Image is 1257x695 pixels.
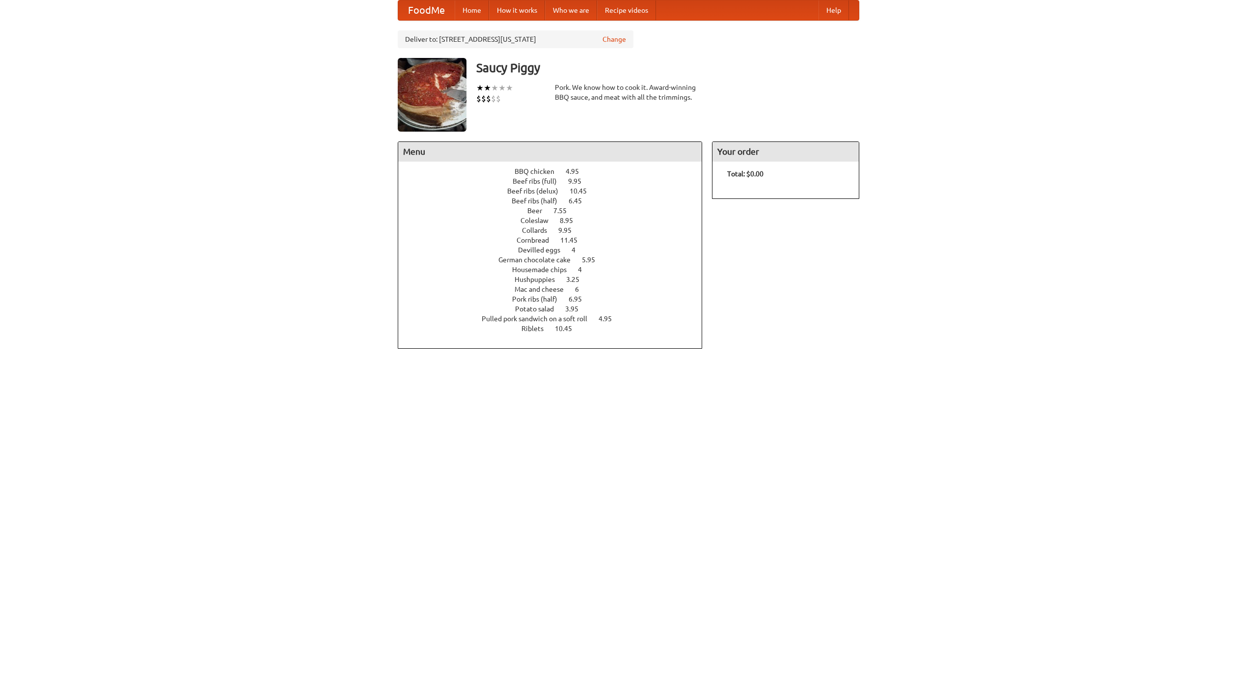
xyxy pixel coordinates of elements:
a: Coleslaw 8.95 [520,217,591,224]
li: ★ [491,83,498,93]
a: Home [455,0,489,20]
a: Cornbread 11.45 [517,236,596,244]
span: 10.45 [555,325,582,333]
a: Mac and cheese 6 [515,285,597,293]
span: 4.95 [599,315,622,323]
span: Collards [522,226,557,234]
li: $ [486,93,491,104]
div: Deliver to: [STREET_ADDRESS][US_STATE] [398,30,633,48]
div: Pork. We know how to cook it. Award-winning BBQ sauce, and meat with all the trimmings. [555,83,702,102]
span: Cornbread [517,236,559,244]
a: Who we are [545,0,597,20]
a: Beef ribs (half) 6.45 [512,197,600,205]
a: Potato salad 3.95 [515,305,597,313]
span: 11.45 [560,236,587,244]
b: Total: $0.00 [727,170,764,178]
a: Devilled eggs 4 [518,246,594,254]
span: BBQ chicken [515,167,564,175]
span: 6.95 [569,295,592,303]
span: 4.95 [566,167,589,175]
span: Beef ribs (half) [512,197,567,205]
span: 4 [578,266,592,274]
li: ★ [498,83,506,93]
span: 9.95 [568,177,591,185]
li: $ [496,93,501,104]
a: Change [602,34,626,44]
span: 6.45 [569,197,592,205]
span: Hushpuppies [515,276,565,283]
img: angular.jpg [398,58,466,132]
li: $ [481,93,486,104]
li: $ [476,93,481,104]
span: 7.55 [553,207,576,215]
li: ★ [484,83,491,93]
span: Pork ribs (half) [512,295,567,303]
span: Potato salad [515,305,564,313]
a: German chocolate cake 5.95 [498,256,613,264]
span: 4 [572,246,585,254]
h4: Menu [398,142,702,162]
h3: Saucy Piggy [476,58,859,78]
span: 3.25 [566,276,589,283]
a: Help [819,0,849,20]
span: 10.45 [570,187,597,195]
a: FoodMe [398,0,455,20]
a: Beer 7.55 [527,207,585,215]
a: How it works [489,0,545,20]
h4: Your order [712,142,859,162]
a: Riblets 10.45 [521,325,590,333]
span: 6 [575,285,589,293]
a: Recipe videos [597,0,656,20]
a: Beef ribs (delux) 10.45 [507,187,605,195]
li: $ [491,93,496,104]
span: German chocolate cake [498,256,580,264]
span: Housemade chips [512,266,576,274]
span: Riblets [521,325,553,333]
span: 8.95 [560,217,583,224]
a: Hushpuppies 3.25 [515,276,598,283]
span: Mac and cheese [515,285,574,293]
span: 3.95 [565,305,588,313]
a: Pork ribs (half) 6.95 [512,295,600,303]
a: Beef ribs (full) 9.95 [513,177,600,185]
a: Collards 9.95 [522,226,590,234]
a: BBQ chicken 4.95 [515,167,597,175]
span: Coleslaw [520,217,558,224]
li: ★ [476,83,484,93]
span: 5.95 [582,256,605,264]
span: Pulled pork sandwich on a soft roll [482,315,597,323]
a: Pulled pork sandwich on a soft roll 4.95 [482,315,630,323]
span: Beef ribs (delux) [507,187,568,195]
span: Beef ribs (full) [513,177,567,185]
span: 9.95 [558,226,581,234]
a: Housemade chips 4 [512,266,600,274]
span: Devilled eggs [518,246,570,254]
span: Beer [527,207,552,215]
li: ★ [506,83,513,93]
